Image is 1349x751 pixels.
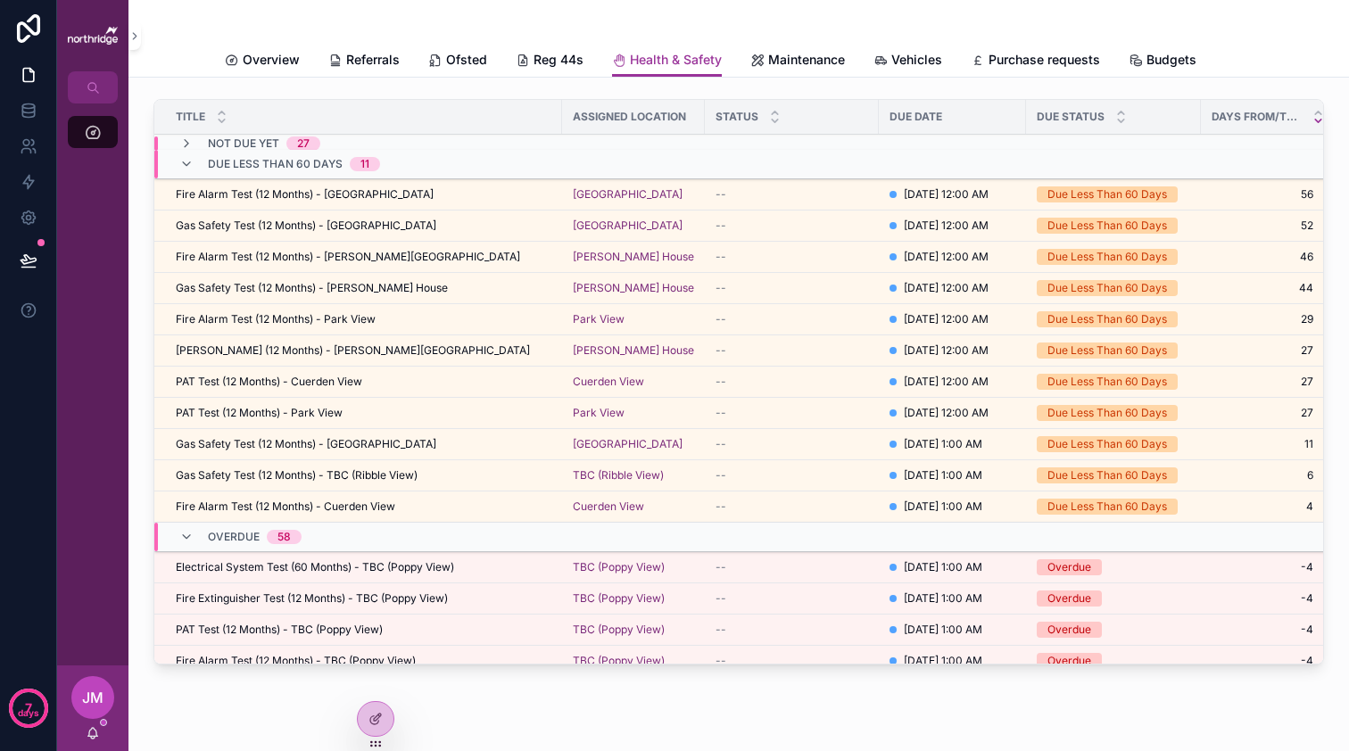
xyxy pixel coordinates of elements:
[1037,405,1190,421] a: Due Less Than 60 Days
[1037,311,1190,327] a: Due Less Than 60 Days
[630,51,722,69] span: Health & Safety
[573,499,694,514] a: Cuerden View
[1201,250,1313,264] a: 46
[904,623,982,637] span: [DATE] 1:00 AM
[873,44,942,79] a: Vehicles
[176,654,416,668] span: Fire Alarm Test (12 Months) - TBC (Poppy View)
[573,468,694,483] a: TBC (Ribble View)
[176,219,436,233] span: Gas Safety Test (12 Months) - [GEOGRAPHIC_DATA]
[1201,654,1313,668] a: -4
[573,468,664,483] a: TBC (Ribble View)
[346,51,400,69] span: Referrals
[176,468,418,483] span: Gas Safety Test (12 Months) - TBC (Ribble View)
[1201,560,1313,574] a: -4
[890,623,1015,637] a: [DATE] 1:00 AM
[716,312,868,326] a: --
[1037,590,1190,607] a: Overdue
[176,468,551,483] a: Gas Safety Test (12 Months) - TBC (Ribble View)
[1037,186,1190,202] a: Due Less Than 60 Days
[573,406,694,420] a: Park View
[360,157,369,171] div: 11
[1037,342,1190,359] a: Due Less Than 60 Days
[716,437,726,451] span: --
[1201,406,1313,420] a: 27
[891,51,942,69] span: Vehicles
[1037,436,1190,452] a: Due Less Than 60 Days
[573,219,683,233] span: [GEOGRAPHIC_DATA]
[1201,499,1313,514] span: 4
[1047,374,1167,390] div: Due Less Than 60 Days
[1037,218,1190,234] a: Due Less Than 60 Days
[573,187,694,202] a: [GEOGRAPHIC_DATA]
[57,103,128,171] div: scrollable content
[573,560,665,574] a: TBC (Poppy View)
[573,623,694,637] a: TBC (Poppy View)
[971,44,1100,79] a: Purchase requests
[904,499,982,514] span: [DATE] 1:00 AM
[890,110,942,124] span: Due Date
[612,44,722,78] a: Health & Safety
[890,343,1015,358] a: [DATE] 12:00 AM
[716,591,868,606] a: --
[1037,653,1190,669] a: Overdue
[573,437,683,451] span: [GEOGRAPHIC_DATA]
[176,499,551,514] a: Fire Alarm Test (12 Months) - Cuerden View
[534,51,583,69] span: Reg 44s
[176,437,436,451] span: Gas Safety Test (12 Months) - [GEOGRAPHIC_DATA]
[573,219,694,233] a: [GEOGRAPHIC_DATA]
[428,44,487,79] a: Ofsted
[573,250,694,264] span: [PERSON_NAME] House
[1047,249,1167,265] div: Due Less Than 60 Days
[573,654,694,668] a: TBC (Poppy View)
[573,375,644,389] a: Cuerden View
[1047,342,1167,359] div: Due Less Than 60 Days
[1201,312,1313,326] a: 29
[82,687,103,708] span: JM
[573,312,625,326] a: Park View
[1201,219,1313,233] span: 52
[716,499,868,514] a: --
[68,27,118,44] img: App logo
[176,406,343,420] span: PAT Test (12 Months) - Park View
[573,343,694,358] a: [PERSON_NAME] House
[904,437,982,451] span: [DATE] 1:00 AM
[1037,280,1190,296] a: Due Less Than 60 Days
[1037,110,1105,124] span: Due Status
[176,219,551,233] a: Gas Safety Test (12 Months) - [GEOGRAPHIC_DATA]
[716,250,868,264] a: --
[716,312,726,326] span: --
[904,281,989,295] span: [DATE] 12:00 AM
[904,406,989,420] span: [DATE] 12:00 AM
[716,623,726,637] span: --
[1047,622,1091,638] div: Overdue
[1047,311,1167,327] div: Due Less Than 60 Days
[1047,280,1167,296] div: Due Less Than 60 Days
[1047,499,1167,515] div: Due Less Than 60 Days
[1201,343,1313,358] a: 27
[1047,436,1167,452] div: Due Less Than 60 Days
[904,312,989,326] span: [DATE] 12:00 AM
[1201,591,1313,606] span: -4
[904,375,989,389] span: [DATE] 12:00 AM
[573,623,665,637] span: TBC (Poppy View)
[176,499,395,514] span: Fire Alarm Test (12 Months) - Cuerden View
[890,250,1015,264] a: [DATE] 12:00 AM
[890,375,1015,389] a: [DATE] 12:00 AM
[1047,590,1091,607] div: Overdue
[573,187,683,202] span: [GEOGRAPHIC_DATA]
[208,530,260,544] span: Overdue
[890,468,1015,483] a: [DATE] 1:00 AM
[890,219,1015,233] a: [DATE] 12:00 AM
[716,560,726,574] span: --
[176,343,551,358] a: [PERSON_NAME] (12 Months) - [PERSON_NAME][GEOGRAPHIC_DATA]
[573,281,694,295] a: [PERSON_NAME] House
[277,530,291,544] div: 58
[176,312,551,326] a: Fire Alarm Test (12 Months) - Park View
[446,51,487,69] span: Ofsted
[573,499,644,514] a: Cuerden View
[1201,623,1313,637] a: -4
[716,343,726,358] span: --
